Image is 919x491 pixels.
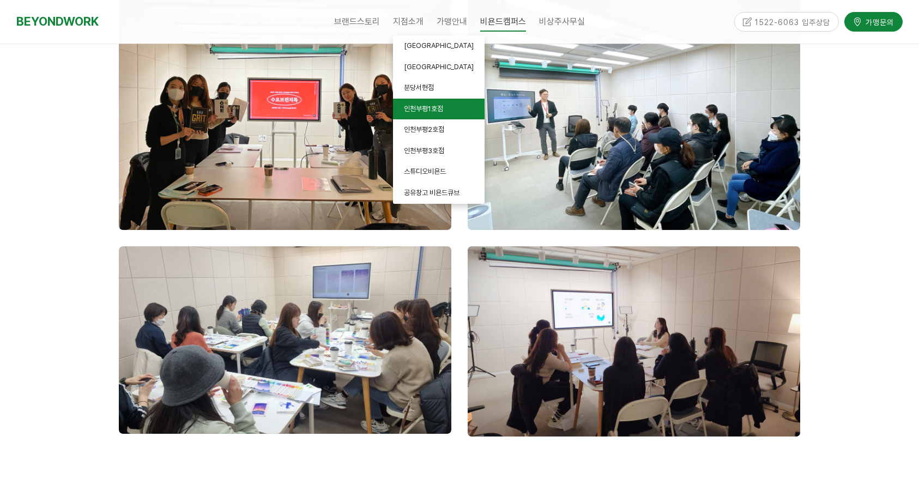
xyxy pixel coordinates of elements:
[404,63,474,71] span: [GEOGRAPHIC_DATA]
[404,189,459,197] span: 공유창고 비욘드큐브
[393,16,424,27] span: 지점소개
[393,35,485,57] a: [GEOGRAPHIC_DATA]
[404,83,434,92] span: 분당서현점
[474,8,533,35] a: 비욘드캠퍼스
[437,16,467,27] span: 가맹안내
[328,8,386,35] a: 브랜드스토리
[393,183,485,204] a: 공유창고 비욘드큐브
[393,119,485,141] a: 인천부평2호점
[404,41,474,50] span: [GEOGRAPHIC_DATA]
[533,8,591,35] a: 비상주사무실
[393,57,485,78] a: [GEOGRAPHIC_DATA]
[404,167,446,175] span: 스튜디오비욘드
[393,99,485,120] a: 인천부평1호점
[539,16,585,27] span: 비상주사무실
[386,8,430,35] a: 지점소개
[16,11,99,32] a: BEYONDWORK
[393,77,485,99] a: 분당서현점
[404,105,443,113] span: 인천부평1호점
[393,141,485,162] a: 인천부평3호점
[334,16,380,27] span: 브랜드스토리
[393,161,485,183] a: 스튜디오비욘드
[844,11,903,30] a: 가맹문의
[480,13,526,32] span: 비욘드캠퍼스
[404,147,444,155] span: 인천부평3호점
[862,15,894,26] span: 가맹문의
[430,8,474,35] a: 가맹안내
[404,125,444,134] span: 인천부평2호점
